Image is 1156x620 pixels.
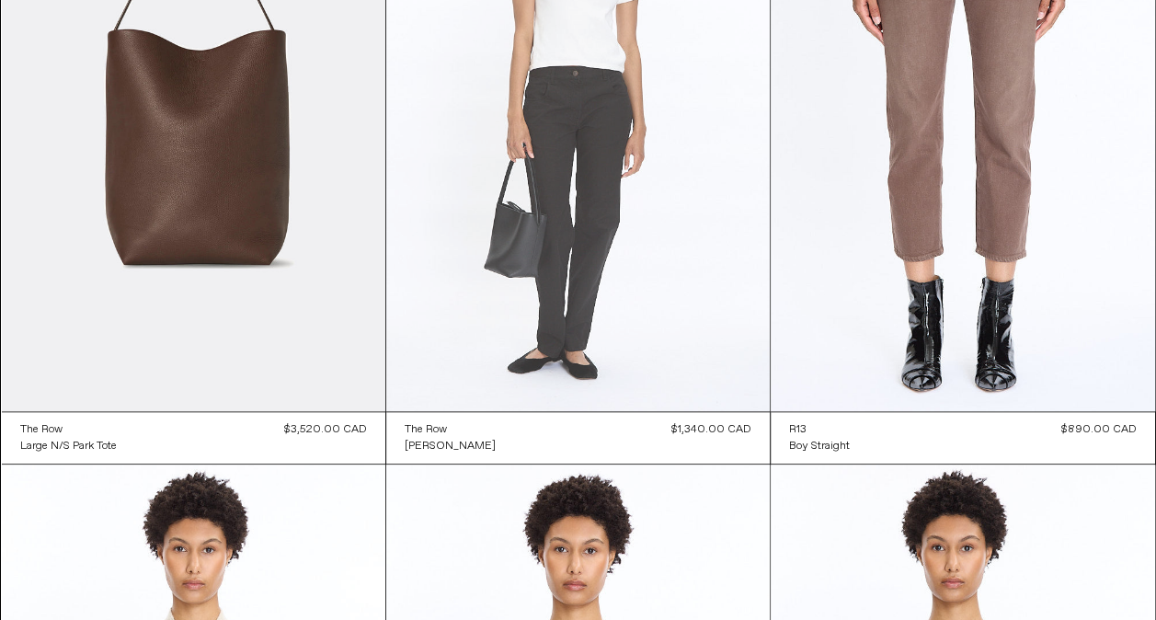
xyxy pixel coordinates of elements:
div: The Row [20,422,63,438]
a: [PERSON_NAME] [405,438,496,454]
div: Large N/S Park Tote [20,439,117,454]
div: Boy Straight [789,439,850,454]
div: R13 [789,422,807,438]
div: The Row [405,422,447,438]
div: [PERSON_NAME] [405,439,496,454]
span: $3,520.00 CAD [284,422,367,437]
a: The Row [20,421,117,438]
span: $890.00 CAD [1061,422,1137,437]
a: Boy Straight [789,438,850,454]
span: $1,340.00 CAD [671,422,751,437]
a: The Row [405,421,496,438]
a: Large N/S Park Tote [20,438,117,454]
a: R13 [789,421,850,438]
